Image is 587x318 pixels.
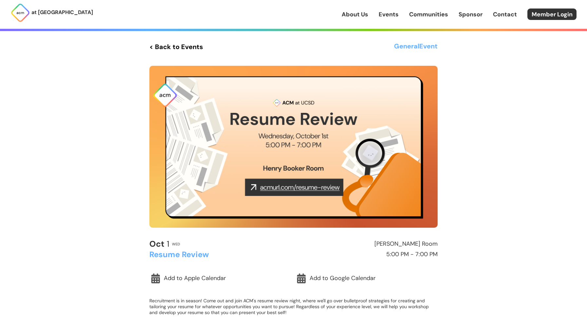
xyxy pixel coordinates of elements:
[409,10,448,19] a: Communities
[31,8,93,17] p: at [GEOGRAPHIC_DATA]
[394,41,438,53] h3: General Event
[295,271,438,286] a: Add to Google Calendar
[10,3,30,23] img: ACM Logo
[296,251,438,258] h2: 5:00 PM - 7:00 PM
[296,241,438,247] h2: [PERSON_NAME] Room
[493,10,517,19] a: Contact
[149,66,438,228] img: Event Cover Photo
[149,41,203,53] a: < Back to Events
[527,9,577,20] a: Member Login
[149,298,438,315] p: Recruitment is in season! Come out and join ACM's resume review night, where we'll go over bullet...
[379,10,399,19] a: Events
[10,3,93,23] a: at [GEOGRAPHIC_DATA]
[149,271,292,286] a: Add to Apple Calendar
[459,10,483,19] a: Sponsor
[149,239,169,249] h2: 1
[342,10,368,19] a: About Us
[149,250,291,259] h2: Resume Review
[149,238,164,249] b: Oct
[172,242,180,246] h2: Wed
